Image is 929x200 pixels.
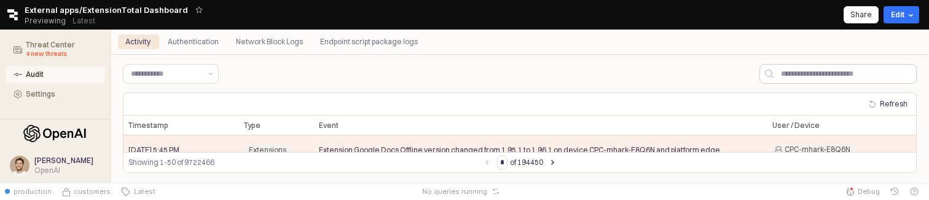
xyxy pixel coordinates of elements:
button: Source Control [57,183,116,200]
span: [PERSON_NAME] [34,156,93,165]
label: of 194450 [510,156,543,169]
button: Debug [841,183,885,200]
div: Endpoint script package logs [320,34,418,49]
span: User / Device [772,121,820,130]
div: Previewing Latest [25,12,102,30]
button: Threat Center [6,36,105,63]
button: Help [904,183,924,200]
div: Network Block Logs [236,34,303,49]
button: Audit [6,66,105,83]
div: Activity [125,34,151,49]
div: Activity [118,34,158,49]
button: Share app [844,6,879,23]
span: customers [74,186,111,196]
div: Table toolbar [123,152,916,172]
span: Extensions [249,145,286,155]
button: Edit [884,6,919,23]
span: External apps/ExtensionTotal Dashboard [25,4,188,16]
span: production [14,186,52,196]
p: Latest [73,16,95,26]
button: Next page [546,155,560,170]
span: CPC-mhark-E8Q6N [785,145,850,154]
div: Threat Center [26,41,98,59]
input: Page [498,156,507,169]
div: Network Block Logs [229,34,310,49]
span: Extension Google Docs Offline version changed from 1.95.1 to 1.96.1 on device CPC-mhark-E8Q6N and... [319,145,720,155]
span: Previewing [25,15,66,27]
button: Releases and History [66,12,102,30]
button: Add app to favorites [193,4,205,16]
span: Type [244,121,261,130]
span: No queries running [422,186,487,196]
button: Show suggestions [203,65,218,83]
div: Authentication [168,34,219,49]
span: [DATE] 5:45 PM [128,145,179,155]
div: Authentication [160,34,226,49]
div: Settings [26,90,98,98]
button: Reset app state [490,188,502,195]
div: 4 new threats [26,49,98,59]
button: Refresh [864,97,912,111]
p: Share [850,10,872,20]
main: App Body [111,30,929,183]
div: OpenAI [34,166,93,175]
div: Audit [26,70,98,79]
button: History [885,183,904,200]
span: Timestamp [128,121,168,130]
div: Endpoint script package logs [313,34,425,49]
span: Debug [858,186,880,196]
button: Settings [6,86,105,103]
span: Latest [130,186,155,196]
button: Latest [116,183,160,200]
div: Showing 1-50 of 9722466 [128,156,480,169]
span: Event [319,121,339,130]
